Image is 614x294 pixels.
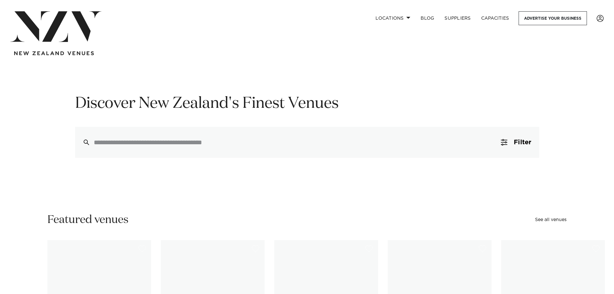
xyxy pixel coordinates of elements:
a: Advertise your business [519,11,587,25]
a: SUPPLIERS [439,11,476,25]
a: Locations [370,11,415,25]
a: Capacities [476,11,514,25]
h2: Featured venues [47,213,129,227]
span: Filter [514,139,531,146]
a: BLOG [415,11,439,25]
a: See all venues [535,218,567,222]
h1: Discover New Zealand's Finest Venues [75,94,539,114]
img: new-zealand-venues-text.png [14,51,94,56]
img: nzv-logo.png [10,11,102,42]
button: Filter [493,127,539,158]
